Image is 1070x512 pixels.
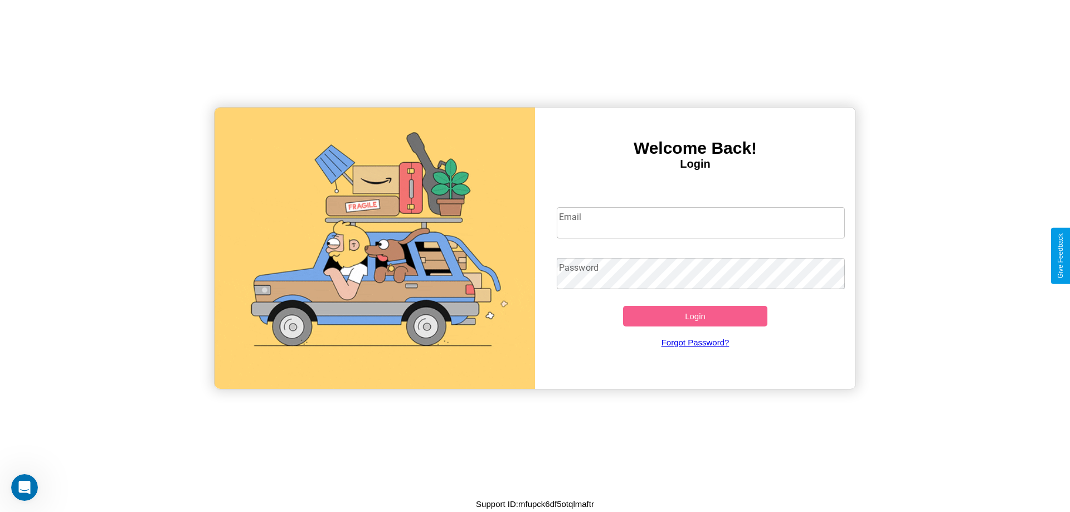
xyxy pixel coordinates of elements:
iframe: Intercom live chat [11,474,38,501]
p: Support ID: mfupck6df5otqlmaftr [476,496,594,511]
div: Give Feedback [1057,233,1064,279]
h3: Welcome Back! [535,139,855,158]
img: gif [215,108,535,389]
a: Forgot Password? [551,326,840,358]
button: Login [623,306,767,326]
h4: Login [535,158,855,170]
